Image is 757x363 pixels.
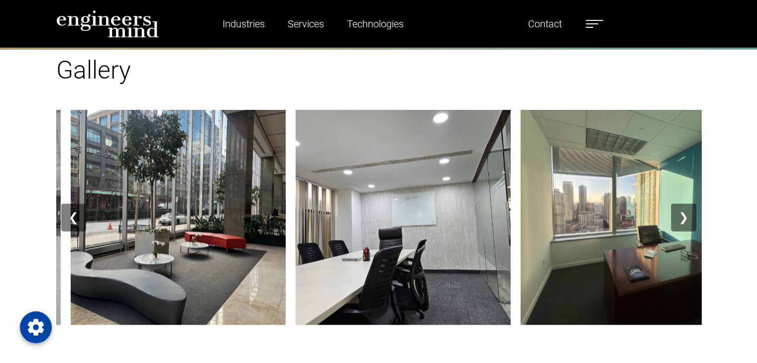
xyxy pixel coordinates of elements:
[56,10,159,38] img: logo
[56,55,701,85] h1: Gallery
[521,110,736,325] img: Image 4
[284,12,328,35] a: Services
[524,12,566,35] a: Contact
[671,203,696,231] button: ❯
[218,12,269,35] a: Industries
[296,110,511,325] img: Image 3
[61,203,86,231] button: ❮
[343,12,408,35] a: Technologies
[71,110,286,325] img: Image 2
